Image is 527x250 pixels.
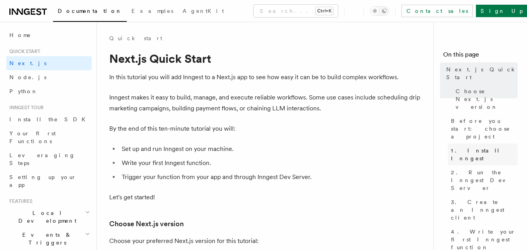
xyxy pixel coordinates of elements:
[6,84,92,98] a: Python
[443,62,518,84] a: Next.js Quick Start
[9,60,46,66] span: Next.js
[58,8,122,14] span: Documentation
[119,144,421,154] li: Set up and run Inngest on your machine.
[443,50,518,62] h4: On this page
[109,51,421,66] h1: Next.js Quick Start
[109,192,421,203] p: Let's get started!
[6,228,92,250] button: Events & Triggers
[451,117,518,140] span: Before you start: choose a project
[6,209,85,225] span: Local Development
[131,8,173,14] span: Examples
[6,170,92,192] a: Setting up your app
[446,66,518,81] span: Next.js Quick Start
[448,165,518,195] a: 2. Run the Inngest Dev Server
[6,28,92,42] a: Home
[6,148,92,170] a: Leveraging Steps
[9,174,76,188] span: Setting up your app
[127,2,178,21] a: Examples
[370,6,389,16] button: Toggle dark mode
[109,72,421,83] p: In this tutorial you will add Inngest to a Next.js app to see how easy it can be to build complex...
[448,195,518,225] a: 3. Create an Inngest client
[6,48,40,55] span: Quick start
[456,87,518,111] span: Choose Next.js version
[9,152,75,166] span: Leveraging Steps
[401,5,473,17] a: Contact sales
[53,2,127,22] a: Documentation
[9,130,56,144] span: Your first Functions
[448,144,518,165] a: 1. Install Inngest
[109,123,421,134] p: By the end of this ten-minute tutorial you will:
[316,7,333,15] kbd: Ctrl+K
[109,218,184,229] a: Choose Next.js version
[452,84,518,114] a: Choose Next.js version
[448,114,518,144] a: Before you start: choose a project
[9,74,46,80] span: Node.js
[254,5,338,17] button: Search...Ctrl+K
[119,172,421,183] li: Trigger your function from your app and through Inngest Dev Server.
[6,126,92,148] a: Your first Functions
[183,8,224,14] span: AgentKit
[9,31,31,39] span: Home
[178,2,229,21] a: AgentKit
[6,206,92,228] button: Local Development
[6,112,92,126] a: Install the SDK
[6,231,85,246] span: Events & Triggers
[9,88,38,94] span: Python
[9,116,90,122] span: Install the SDK
[119,158,421,168] li: Write your first Inngest function.
[451,147,518,162] span: 1. Install Inngest
[6,198,32,204] span: Features
[109,34,162,42] a: Quick start
[451,168,518,192] span: 2. Run the Inngest Dev Server
[6,56,92,70] a: Next.js
[6,105,44,111] span: Inngest tour
[109,236,421,246] p: Choose your preferred Next.js version for this tutorial:
[6,70,92,84] a: Node.js
[451,198,518,222] span: 3. Create an Inngest client
[109,92,421,114] p: Inngest makes it easy to build, manage, and execute reliable workflows. Some use cases include sc...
